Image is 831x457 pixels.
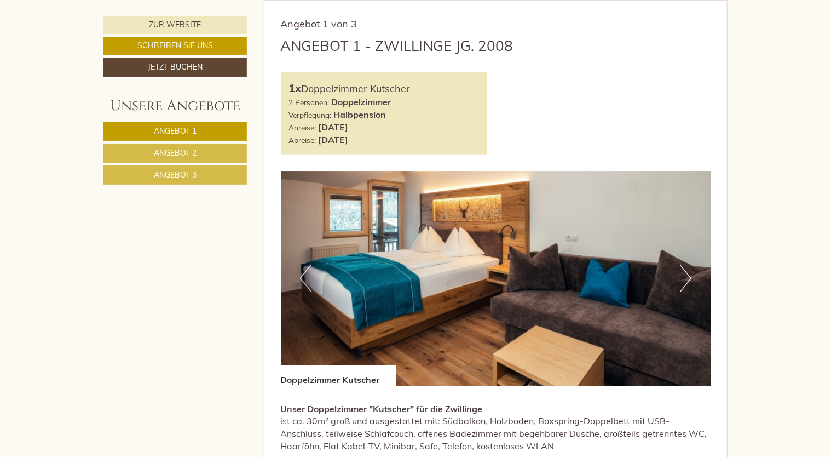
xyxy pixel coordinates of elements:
b: Doppelzimmer [332,96,391,107]
span: Angebot 3 [154,170,197,180]
span: Angebot 1 [154,126,197,136]
b: [DATE] [319,122,349,133]
div: Doppelzimmer Kutscher [281,365,396,386]
a: Jetzt buchen [103,58,247,77]
small: Anreise: [289,123,316,132]
b: Halbpension [334,109,386,120]
a: Zur Website [103,16,247,34]
button: Next [680,265,691,292]
small: Abreise: [289,135,316,145]
small: Verpflegung: [289,110,332,119]
small: 2 Personen: [289,98,330,107]
strong: Unser Doppelzimmer "Kutscher" für die Zwillinge [281,403,483,414]
span: Angebot 1 von 3 [281,18,357,30]
button: Previous [300,265,311,292]
b: 1x [289,81,302,95]
div: Unsere Angebote [103,96,247,116]
a: Schreiben Sie uns [103,37,247,55]
b: [DATE] [319,134,349,145]
span: Angebot 2 [154,148,197,158]
div: Angebot 1 - Zwillinge Jg. 2008 [281,36,513,56]
div: Doppelzimmer Kutscher [289,81,480,96]
p: ist ca. 30m² groß und ausgestattet mit: Südbalkon, Holzboden, Boxspring-Doppelbett mit USB-Anschl... [281,403,711,453]
img: image [281,171,711,386]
